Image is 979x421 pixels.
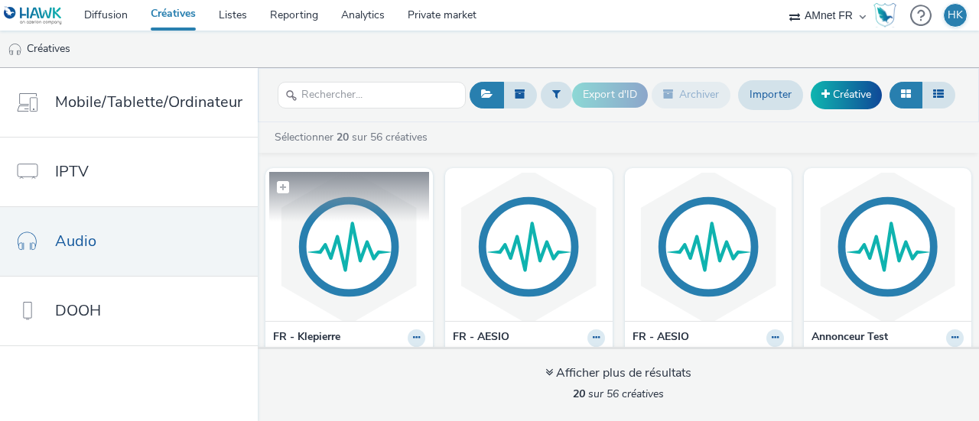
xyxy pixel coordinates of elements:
span: Audio [55,230,96,252]
div: HK [948,4,963,27]
img: undefined Logo [4,6,63,25]
img: Hawk Academy [873,3,896,28]
input: Rechercher... [278,82,466,108]
strong: 20 [337,130,349,144]
strong: 20 [573,387,585,401]
div: Afficher plus de résultats [545,364,691,382]
button: Archiver [652,82,730,108]
a: Hawk Academy [873,3,903,28]
a: Sélectionner sur 56 créatives [273,130,434,144]
img: 2025_09_Klepierre_VILLIERS EN BIERE - OP RENTREE 1__Villiers E_Multi-devi_Base_Audio_1x1_1 - $NT$... [269,172,429,321]
strong: FR - AESIO [453,329,509,347]
span: IPTV [55,160,89,183]
strong: FR - AESIO [633,329,689,347]
img: audio [8,42,23,57]
img: Test Audio visual [629,172,789,321]
a: Créative [811,81,882,108]
strong: Annonceur Test [811,329,888,347]
img: crea (4) visual [808,172,968,321]
button: Grille [890,82,922,108]
strong: FR - Klepierre [273,329,340,347]
button: Liste [922,82,955,108]
span: Mobile/Tablette/Ordinateur [55,91,242,113]
span: DOOH [55,300,101,322]
img: Test Audio (VAST URL) visual [449,172,609,321]
a: Importer [738,80,803,109]
span: sur 56 créatives [573,387,664,401]
button: Export d'ID [572,83,648,107]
